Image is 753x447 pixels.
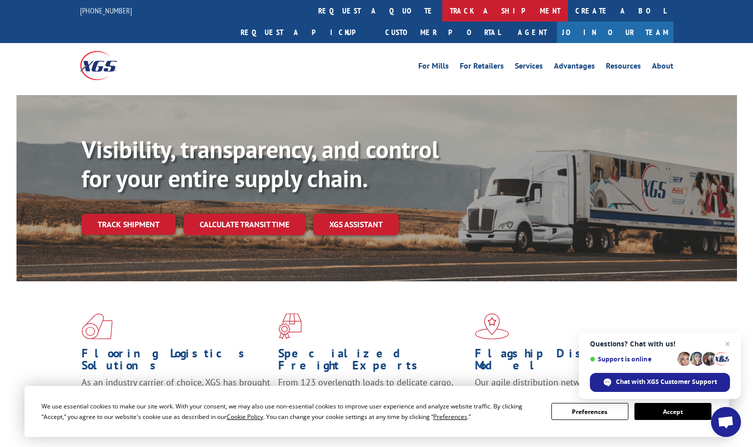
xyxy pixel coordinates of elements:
span: Close chat [721,338,733,350]
span: Our agile distribution network gives you nationwide inventory management on demand. [475,376,659,400]
a: Track shipment [82,214,176,235]
h1: Specialized Freight Experts [278,347,467,376]
a: Calculate transit time [184,214,305,235]
a: About [652,62,673,73]
span: Questions? Chat with us! [590,340,730,348]
a: XGS ASSISTANT [313,214,399,235]
span: Cookie Policy [227,412,263,421]
b: Visibility, transparency, and control for your entire supply chain. [82,134,439,194]
img: xgs-icon-flagship-distribution-model-red [475,313,509,339]
p: From 123 overlength loads to delicate cargo, our experienced staff knows the best way to move you... [278,376,467,421]
img: xgs-icon-focused-on-flooring-red [278,313,302,339]
span: Preferences [433,412,467,421]
a: Advantages [554,62,595,73]
h1: Flagship Distribution Model [475,347,664,376]
span: Support is online [590,355,674,363]
span: As an industry carrier of choice, XGS has brought innovation and dedication to flooring logistics... [82,376,270,412]
div: Cookie Consent Prompt [25,386,729,437]
div: Chat with XGS Customer Support [590,373,730,392]
a: Resources [606,62,641,73]
button: Preferences [551,403,628,420]
a: For Retailers [460,62,504,73]
a: For Mills [418,62,449,73]
span: Chat with XGS Customer Support [616,377,717,386]
div: Open chat [711,407,741,437]
button: Accept [634,403,711,420]
a: [PHONE_NUMBER] [80,6,132,16]
img: xgs-icon-total-supply-chain-intelligence-red [82,313,113,339]
a: Agent [508,22,557,43]
a: Request a pickup [233,22,378,43]
h1: Flooring Logistics Solutions [82,347,271,376]
div: We use essential cookies to make our site work. With your consent, we may also use non-essential ... [42,401,539,422]
a: Join Our Team [557,22,673,43]
a: Services [515,62,543,73]
a: Customer Portal [378,22,508,43]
